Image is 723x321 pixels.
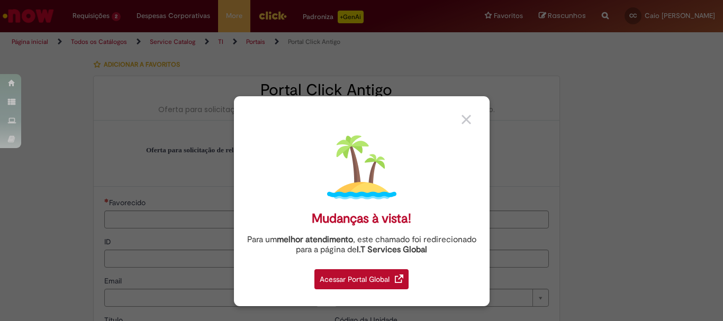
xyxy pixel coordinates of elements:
[462,115,471,124] img: close_button_grey.png
[312,211,411,226] div: Mudanças à vista!
[327,133,396,202] img: island.png
[395,274,403,283] img: redirect_link.png
[314,269,409,289] div: Acessar Portal Global
[357,239,427,255] a: I.T Services Global
[314,263,409,289] a: Acessar Portal Global
[277,234,353,245] strong: melhor atendimento
[242,235,482,255] div: Para um , este chamado foi redirecionado para a página de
